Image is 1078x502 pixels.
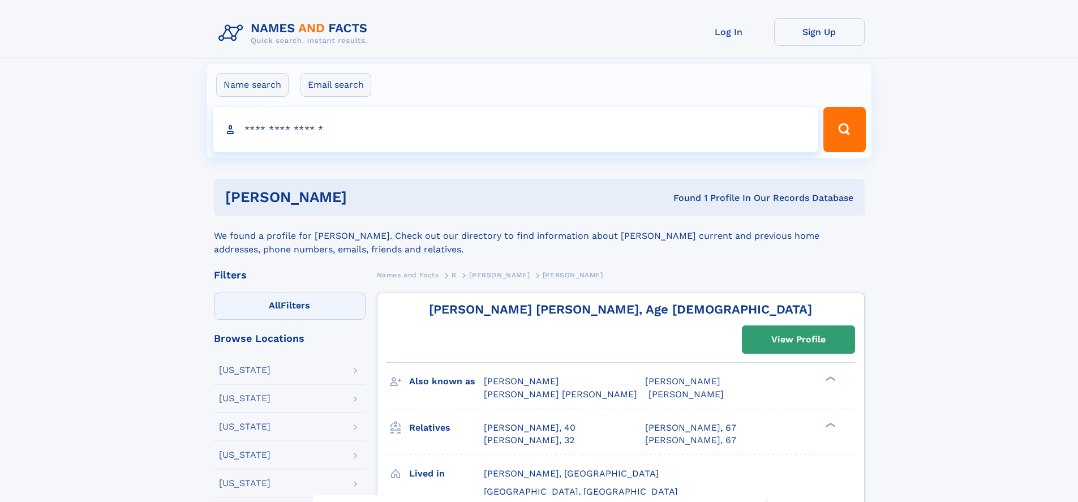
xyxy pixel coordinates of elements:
[269,300,281,311] span: All
[377,268,439,282] a: Names and Facts
[219,394,270,403] div: [US_STATE]
[469,271,530,279] span: [PERSON_NAME]
[216,73,289,97] label: Name search
[219,479,270,488] div: [US_STATE]
[510,192,853,204] div: Found 1 Profile In Our Records Database
[429,302,812,316] a: [PERSON_NAME] [PERSON_NAME], Age [DEMOGRAPHIC_DATA]
[484,468,659,479] span: [PERSON_NAME], [GEOGRAPHIC_DATA]
[484,389,637,400] span: [PERSON_NAME] [PERSON_NAME]
[219,366,270,375] div: [US_STATE]
[469,268,530,282] a: [PERSON_NAME]
[823,421,836,428] div: ❯
[452,271,457,279] span: R
[484,376,559,387] span: [PERSON_NAME]
[219,422,270,431] div: [US_STATE]
[648,389,724,400] span: [PERSON_NAME]
[225,190,510,204] h1: [PERSON_NAME]
[742,326,854,353] a: View Profile
[684,18,774,46] a: Log In
[823,375,836,383] div: ❯
[543,271,603,279] span: [PERSON_NAME]
[409,464,484,483] h3: Lived in
[452,268,457,282] a: R
[409,418,484,437] h3: Relatives
[823,107,865,152] button: Search Button
[771,327,826,353] div: View Profile
[645,422,736,434] a: [PERSON_NAME], 67
[214,18,377,49] img: Logo Names and Facts
[214,216,865,256] div: We found a profile for [PERSON_NAME]. Check out our directory to find information about [PERSON_N...
[219,450,270,460] div: [US_STATE]
[484,422,575,434] a: [PERSON_NAME], 40
[214,270,366,280] div: Filters
[484,486,678,497] span: [GEOGRAPHIC_DATA], [GEOGRAPHIC_DATA]
[214,333,366,344] div: Browse Locations
[645,376,720,387] span: [PERSON_NAME]
[484,434,574,447] a: [PERSON_NAME], 32
[645,434,736,447] a: [PERSON_NAME], 67
[300,73,371,97] label: Email search
[774,18,865,46] a: Sign Up
[213,107,819,152] input: search input
[409,372,484,391] h3: Also known as
[214,293,366,320] label: Filters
